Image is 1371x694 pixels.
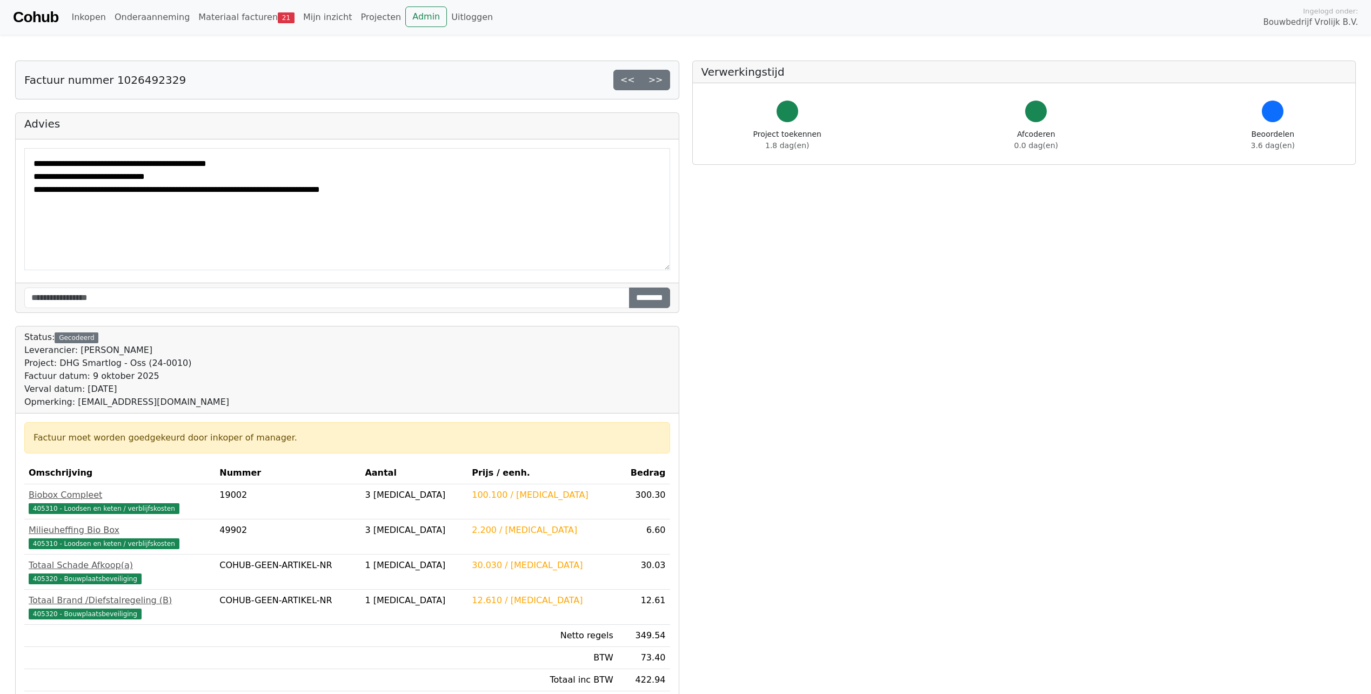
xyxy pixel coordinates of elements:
[618,555,670,590] td: 30.03
[1263,16,1358,29] span: Bouwbedrijf Vrolijk B.V.
[215,590,360,625] td: COHUB-GEEN-ARTIKEL-NR
[29,524,211,550] a: Milieuheffing Bio Box405310 - Loodsen en keten / verblijfskosten
[29,573,142,584] span: 405320 - Bouwplaatsbeveiliging
[618,519,670,555] td: 6.60
[29,609,142,619] span: 405320 - Bouwplaatsbeveiliging
[1251,141,1295,150] span: 3.6 dag(en)
[29,594,211,620] a: Totaal Brand /Diefstalregeling (B)405320 - Bouwplaatsbeveiliging
[365,524,463,537] div: 3 [MEDICAL_DATA]
[215,555,360,590] td: COHUB-GEEN-ARTIKEL-NR
[24,396,229,409] div: Opmerking: [EMAIL_ADDRESS][DOMAIN_NAME]
[29,489,211,515] a: Biobox Compleet405310 - Loodsen en keten / verblijfskosten
[467,462,618,484] th: Prijs / eenh.
[29,559,211,572] div: Totaal Schade Afkoop(a)
[472,489,613,502] div: 100.100 / [MEDICAL_DATA]
[24,117,670,130] h5: Advies
[701,65,1347,78] h5: Verwerkingstijd
[753,129,821,151] div: Project toekennen
[24,357,229,370] div: Project: DHG Smartlog - Oss (24-0010)
[472,559,613,572] div: 30.030 / [MEDICAL_DATA]
[365,594,463,607] div: 1 [MEDICAL_DATA]
[24,370,229,383] div: Factuur datum: 9 oktober 2025
[1251,129,1295,151] div: Beoordelen
[29,489,211,502] div: Biobox Compleet
[24,383,229,396] div: Verval datum: [DATE]
[13,4,58,30] a: Cohub
[215,484,360,519] td: 19002
[405,6,447,27] a: Admin
[34,431,661,444] div: Factuur moet worden goedgekeurd door inkoper of manager.
[467,647,618,669] td: BTW
[55,332,98,343] div: Gecodeerd
[29,559,211,585] a: Totaal Schade Afkoop(a)405320 - Bouwplaatsbeveiliging
[618,462,670,484] th: Bedrag
[1014,141,1058,150] span: 0.0 dag(en)
[215,519,360,555] td: 49902
[215,462,360,484] th: Nummer
[24,462,215,484] th: Omschrijving
[365,559,463,572] div: 1 [MEDICAL_DATA]
[613,70,642,90] a: <<
[365,489,463,502] div: 3 [MEDICAL_DATA]
[618,647,670,669] td: 73.40
[29,524,211,537] div: Milieuheffing Bio Box
[356,6,405,28] a: Projecten
[278,12,295,23] span: 21
[618,590,670,625] td: 12.61
[24,331,229,409] div: Status:
[467,625,618,647] td: Netto regels
[447,6,497,28] a: Uitloggen
[641,70,670,90] a: >>
[29,538,179,549] span: 405310 - Loodsen en keten / verblijfskosten
[618,625,670,647] td: 349.54
[299,6,357,28] a: Mijn inzicht
[765,141,809,150] span: 1.8 dag(en)
[29,503,179,514] span: 405310 - Loodsen en keten / verblijfskosten
[29,594,211,607] div: Totaal Brand /Diefstalregeling (B)
[194,6,299,28] a: Materiaal facturen21
[360,462,467,484] th: Aantal
[467,669,618,691] td: Totaal inc BTW
[618,669,670,691] td: 422.94
[472,524,613,537] div: 2.200 / [MEDICAL_DATA]
[24,344,229,357] div: Leverancier: [PERSON_NAME]
[1014,129,1058,151] div: Afcoderen
[1303,6,1358,16] span: Ingelogd onder:
[24,74,186,86] h5: Factuur nummer 1026492329
[472,594,613,607] div: 12.610 / [MEDICAL_DATA]
[67,6,110,28] a: Inkopen
[618,484,670,519] td: 300.30
[110,6,194,28] a: Onderaanneming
